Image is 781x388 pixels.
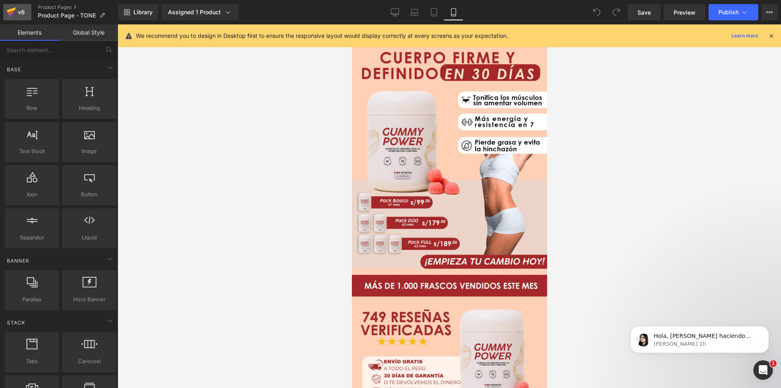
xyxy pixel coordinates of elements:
[424,4,444,20] a: Tablet
[608,4,624,20] button: Redo
[7,190,57,199] span: Icon
[770,360,777,367] span: 1
[133,9,153,16] span: Library
[753,360,773,380] iframe: Intercom live chat
[3,4,31,20] a: v6
[38,4,118,11] a: Product Pages
[718,9,739,15] span: Publish
[38,12,96,19] span: Product Page - TONE
[168,8,232,16] div: Assigned 1 Product
[16,7,26,18] div: v6
[59,24,118,41] a: Global Style
[7,295,57,304] span: Parallax
[65,147,114,156] span: Image
[7,357,57,366] span: Tabs
[65,295,114,304] span: Hero Banner
[674,8,696,17] span: Preview
[65,190,114,199] span: Button
[136,31,508,40] p: We recommend you to design in Desktop first to ensure the responsive layout would display correct...
[7,147,57,156] span: Text Block
[65,357,114,366] span: Carousel
[709,4,758,20] button: Publish
[728,31,761,41] a: Learn more
[618,309,781,366] iframe: Intercom notifications mensaje
[761,4,778,20] button: More
[385,4,405,20] a: Desktop
[664,4,705,20] a: Preview
[6,257,30,265] span: Banner
[65,104,114,112] span: Heading
[65,233,114,242] span: Liquid
[444,4,463,20] a: Mobile
[405,4,424,20] a: Laptop
[637,8,651,17] span: Save
[6,66,22,73] span: Base
[7,233,57,242] span: Separator
[118,4,158,20] a: New Library
[589,4,605,20] button: Undo
[7,104,57,112] span: Row
[6,319,26,327] span: Stack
